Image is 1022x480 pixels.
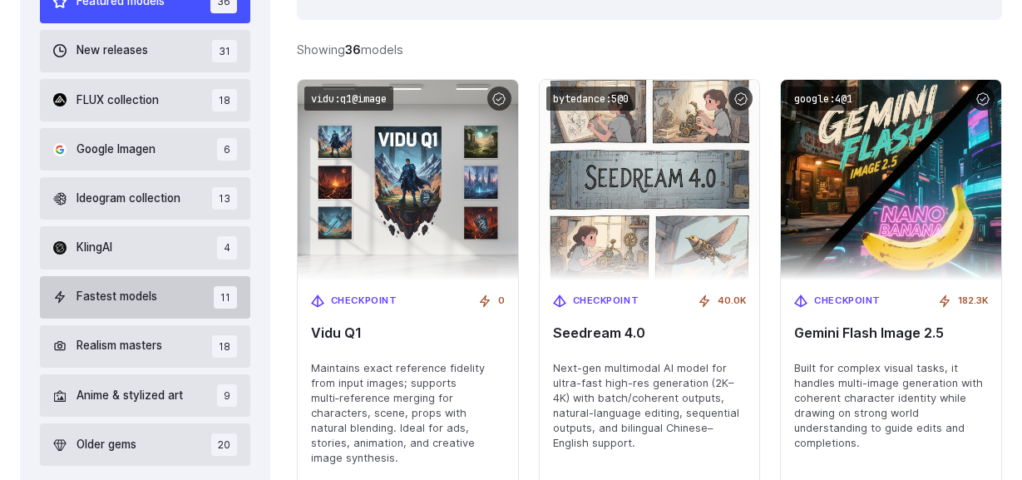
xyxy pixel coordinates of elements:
[40,423,250,466] button: Older gems 20
[211,433,237,456] span: 20
[40,128,250,171] button: Google Imagen 6
[40,30,250,72] button: New releases 31
[297,40,403,59] div: Showing models
[40,226,250,269] button: KlingAI 4
[77,337,162,355] span: Realism masters
[787,87,859,111] code: google:4@1
[77,288,157,306] span: Fastest models
[298,80,518,280] img: Vidu Q1
[345,42,361,57] strong: 36
[40,79,250,121] button: FLUX collection 18
[77,141,156,159] span: Google Imagen
[217,384,237,407] span: 9
[781,80,1001,280] img: Gemini Flash Image 2.5
[331,294,397,309] span: Checkpoint
[77,387,183,405] span: Anime & stylized art
[217,138,237,161] span: 6
[77,92,159,110] span: FLUX collection
[77,239,112,257] span: KlingAI
[40,325,250,368] button: Realism masters 18
[546,87,635,111] code: bytedance:5@0
[40,374,250,417] button: Anime & stylized art 9
[212,187,237,210] span: 13
[214,286,237,309] span: 11
[573,294,639,309] span: Checkpoint
[794,325,988,341] span: Gemini Flash Image 2.5
[794,361,988,450] span: Built for complex visual tasks, it handles multi-image generation with coherent character identit...
[212,89,237,111] span: 18
[540,80,760,280] img: Seedream 4.0
[77,42,148,60] span: New releases
[814,294,881,309] span: Checkpoint
[212,335,237,358] span: 18
[553,361,747,450] span: Next-gen multimodal AI model for ultra-fast high-res generation (2K–4K) with batch/coherent outpu...
[553,325,747,341] span: Seedream 4.0
[304,87,393,111] code: vidu:q1@image
[77,190,180,208] span: Ideogram collection
[311,361,505,465] span: Maintains exact reference fidelity from input images; supports multi‑reference merging for charac...
[40,276,250,319] button: Fastest models 11
[40,177,250,220] button: Ideogram collection 13
[212,40,237,62] span: 31
[77,436,136,454] span: Older gems
[498,294,505,309] span: 0
[217,236,237,259] span: 4
[311,325,505,341] span: Vidu Q1
[958,294,988,309] span: 182.3K
[718,294,746,309] span: 40.0K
